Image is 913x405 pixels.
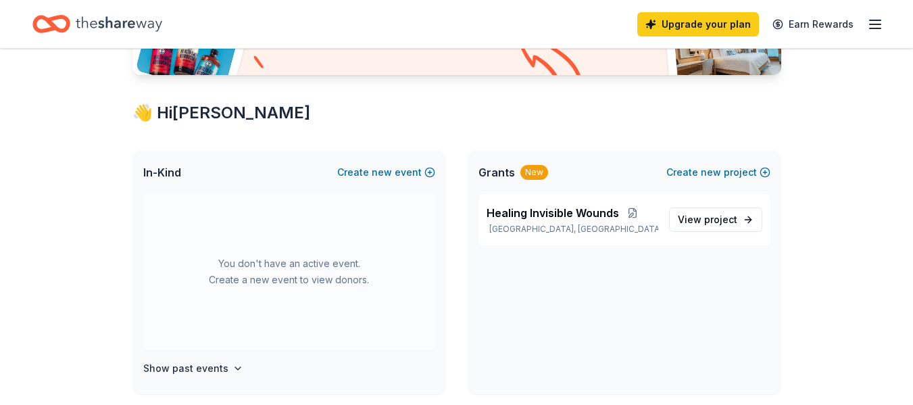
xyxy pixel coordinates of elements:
span: new [701,164,721,181]
span: In-Kind [143,164,181,181]
div: 👋 Hi [PERSON_NAME] [132,102,781,124]
span: new [372,164,392,181]
span: project [704,214,737,225]
h4: Show past events [143,360,228,377]
p: [GEOGRAPHIC_DATA], [GEOGRAPHIC_DATA] [487,224,658,235]
button: Createnewproject [666,164,770,181]
img: Curvy arrow [517,34,585,85]
div: You don't have an active event. Create a new event to view donors. [143,194,435,350]
span: Healing Invisible Wounds [487,205,619,221]
button: Createnewevent [337,164,435,181]
a: Upgrade your plan [637,12,759,37]
button: Show past events [143,360,243,377]
a: View project [669,208,762,232]
div: New [520,165,548,180]
a: Earn Rewards [764,12,862,37]
span: View [678,212,737,228]
a: Home [32,8,162,40]
span: Grants [478,164,515,181]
